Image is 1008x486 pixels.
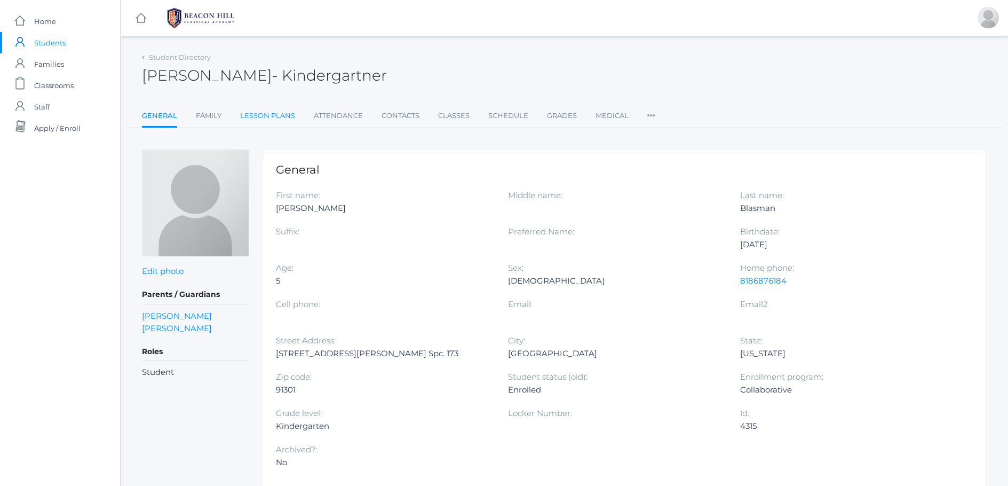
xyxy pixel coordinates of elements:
[314,105,363,127] a: Attendance
[740,383,956,396] div: Collaborative
[149,53,211,61] a: Student Directory
[276,408,322,418] label: Grade level:
[276,456,492,469] div: No
[142,322,212,334] a: [PERSON_NAME]
[740,202,956,215] div: Blasman
[276,299,320,309] label: Cell phone:
[276,190,320,200] label: First name:
[276,372,312,382] label: Zip code:
[142,150,249,256] img: Lee Blasman
[488,105,528,127] a: Schedule
[276,275,492,287] div: 5
[276,263,293,273] label: Age:
[508,383,724,396] div: Enrolled
[276,444,317,454] label: Archived?:
[740,372,823,382] label: Enrollment program:
[276,383,492,396] div: 91301
[34,96,50,117] span: Staff
[740,347,956,360] div: [US_STATE]
[142,343,249,361] h5: Roles
[196,105,221,127] a: Family
[34,75,74,96] span: Classrooms
[34,11,56,32] span: Home
[740,299,769,309] label: Email2:
[276,335,336,346] label: Street Address:
[272,66,387,84] span: - Kindergartner
[276,347,492,360] div: [STREET_ADDRESS][PERSON_NAME] Spc. 173
[740,276,787,286] a: 8186876184
[547,105,577,127] a: Grades
[508,190,562,200] label: Middle name:
[740,238,956,251] div: [DATE]
[508,408,572,418] label: Locker Number:
[240,105,295,127] a: Lesson Plans
[508,275,724,287] div: [DEMOGRAPHIC_DATA]
[276,226,299,237] label: Suffix:
[276,420,492,433] div: Kindergarten
[142,310,212,322] a: [PERSON_NAME]
[142,67,387,84] h2: [PERSON_NAME]
[142,266,184,276] a: Edit photo
[276,163,973,176] h1: General
[161,5,241,32] img: 1_BHCALogos-05.png
[978,7,999,28] div: Carle Blasman
[34,53,64,75] span: Families
[142,105,177,128] a: General
[276,202,492,215] div: [PERSON_NAME]
[740,263,794,273] label: Home phone:
[740,408,749,418] label: Id:
[508,226,574,237] label: Preferred Name:
[740,420,956,433] div: 4315
[508,299,533,309] label: Email:
[142,286,249,304] h5: Parents / Guardians
[142,366,249,379] li: Student
[34,117,81,139] span: Apply / Enroll
[34,32,66,53] span: Students
[508,372,588,382] label: Student status (old):
[596,105,629,127] a: Medical
[740,190,784,200] label: Last name:
[508,263,523,273] label: Sex:
[740,335,763,346] label: State:
[438,105,470,127] a: Classes
[508,335,525,346] label: City:
[740,226,780,237] label: Birthdate:
[382,105,419,127] a: Contacts
[508,347,724,360] div: [GEOGRAPHIC_DATA]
